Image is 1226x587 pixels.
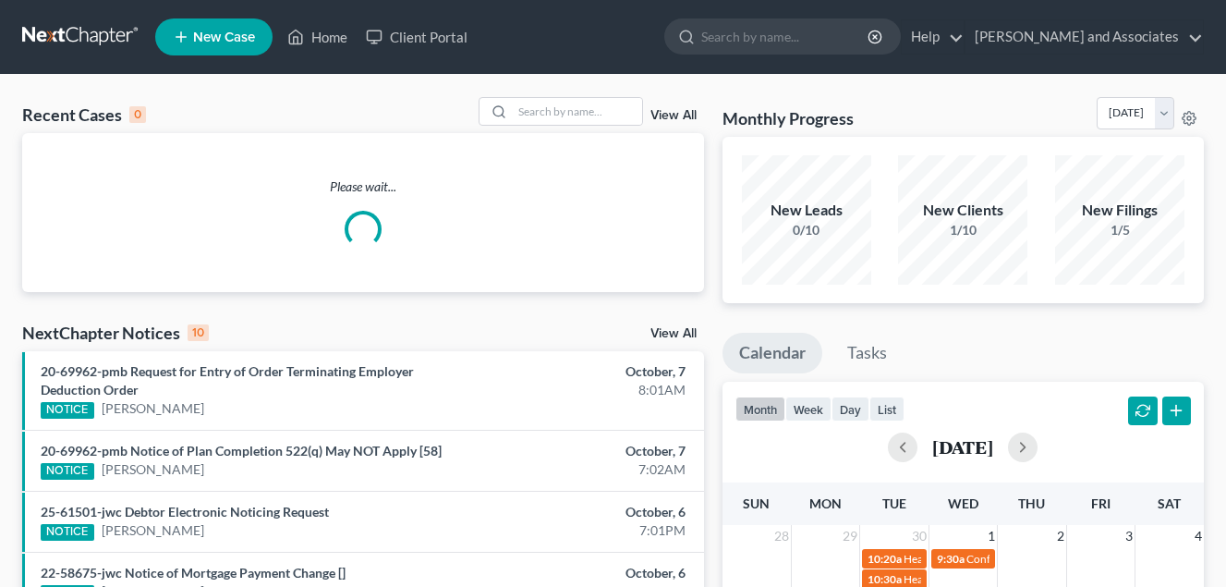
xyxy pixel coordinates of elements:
button: day [831,397,869,422]
div: 10 [188,324,209,341]
h3: Monthly Progress [722,107,854,129]
a: Help [902,20,964,54]
span: 10:30a [868,572,902,586]
div: 8:01AM [483,381,686,399]
span: 3 [1123,525,1135,547]
span: Confirmation Hearing for [PERSON_NAME] [966,552,1178,566]
a: [PERSON_NAME] [102,521,204,540]
a: Calendar [722,333,822,373]
div: NOTICE [41,524,94,541]
span: Wed [948,495,978,511]
a: View All [650,109,697,122]
div: October, 6 [483,503,686,521]
a: 25-61501-jwc Debtor Electronic Noticing Request [41,504,329,520]
span: Hearing for [PERSON_NAME] [904,572,1048,586]
span: Mon [809,495,842,511]
span: Hearing for [PERSON_NAME] [904,552,1048,566]
button: month [735,397,785,422]
a: 22-58675-jwc Notice of Mortgage Payment Change [] [41,565,346,581]
div: 0/10 [742,221,871,239]
a: Client Portal [357,20,477,54]
div: Recent Cases [22,104,146,126]
a: [PERSON_NAME] [102,399,204,418]
span: Fri [1091,495,1111,511]
div: NextChapter Notices [22,322,209,344]
div: 1/5 [1055,221,1184,239]
span: New Case [193,31,255,44]
div: New Clients [898,200,1027,221]
a: [PERSON_NAME] and Associates [965,20,1203,54]
div: 7:01PM [483,521,686,540]
div: 0 [129,106,146,123]
a: 20-69962-pmb Request for Entry of Order Terminating Employer Deduction Order [41,363,414,397]
input: Search by name... [513,98,642,125]
span: Sat [1158,495,1181,511]
div: New Filings [1055,200,1184,221]
span: 9:30a [937,552,965,566]
p: Please wait... [22,177,704,196]
div: New Leads [742,200,871,221]
span: 1 [986,525,997,547]
div: October, 6 [483,564,686,582]
span: Sun [743,495,770,511]
span: 10:20a [868,552,902,566]
span: 30 [910,525,929,547]
a: Tasks [831,333,904,373]
div: 1/10 [898,221,1027,239]
input: Search by name... [701,19,870,54]
span: 2 [1055,525,1066,547]
a: 20-69962-pmb Notice of Plan Completion 522(q) May NOT Apply [58] [41,443,442,459]
button: week [785,397,831,422]
span: 4 [1193,525,1204,547]
span: Tue [882,495,906,511]
div: October, 7 [483,362,686,381]
div: NOTICE [41,463,94,480]
div: NOTICE [41,402,94,419]
span: 28 [772,525,791,547]
button: list [869,397,904,422]
a: Home [278,20,357,54]
span: 29 [841,525,859,547]
div: October, 7 [483,442,686,460]
a: View All [650,327,697,340]
h2: [DATE] [932,437,993,457]
a: [PERSON_NAME] [102,460,204,479]
div: 7:02AM [483,460,686,479]
span: Thu [1018,495,1045,511]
